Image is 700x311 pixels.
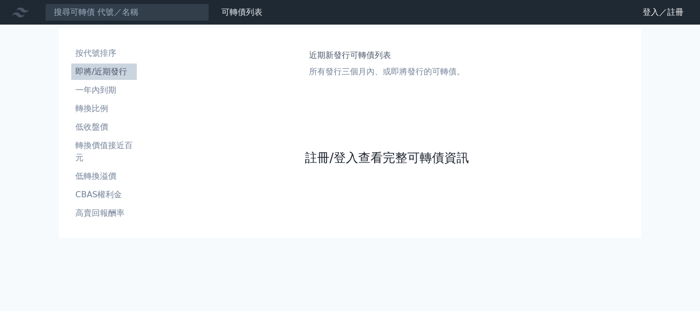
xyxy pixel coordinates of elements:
p: 所有發行三個月內、或即將發行的可轉債。 [309,66,465,78]
a: 可轉債列表 [221,7,262,17]
li: 低轉換溢價 [71,170,137,182]
li: 即將/近期發行 [71,66,137,78]
li: 低收盤價 [71,121,137,133]
a: 登入／註冊 [634,4,692,20]
a: 低收盤價 [71,119,137,135]
a: CBAS權利金 [71,186,137,203]
li: 一年內到期 [71,84,137,96]
input: 搜尋可轉債 代號／名稱 [45,4,209,21]
li: 轉換比例 [71,102,137,115]
a: 高賣回報酬率 [71,205,137,221]
a: 一年內到期 [71,82,137,98]
a: 轉換價值接近百元 [71,137,137,166]
li: 高賣回報酬率 [71,207,137,219]
li: CBAS權利金 [71,189,137,201]
li: 按代號排序 [71,47,137,59]
a: 按代號排序 [71,45,137,61]
li: 轉換價值接近百元 [71,139,137,164]
a: 即將/近期發行 [71,64,137,80]
a: 轉換比例 [71,100,137,117]
h1: 近期新發行可轉債列表 [309,49,465,61]
a: 低轉換溢價 [71,168,137,184]
a: 註冊/登入查看完整可轉債資訊 [305,150,469,166]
